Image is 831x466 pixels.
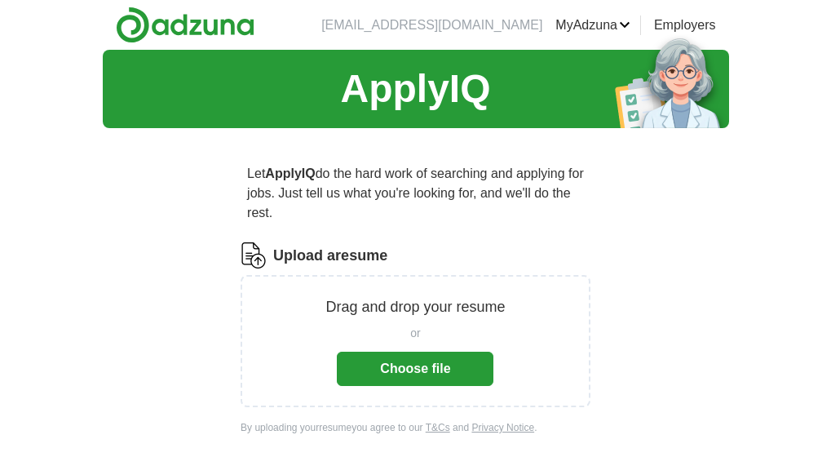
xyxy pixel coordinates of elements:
button: Choose file [337,352,493,386]
label: Upload a resume [273,245,387,267]
li: [EMAIL_ADDRESS][DOMAIN_NAME] [321,16,542,35]
img: CV Icon [241,242,267,269]
span: or [410,325,420,342]
a: Employers [654,16,716,35]
img: Adzuna logo [116,7,254,43]
a: Privacy Notice [471,422,534,433]
a: T&Cs [426,422,450,433]
p: Let do the hard work of searching and applying for jobs. Just tell us what you're looking for, an... [241,158,590,229]
h1: ApplyIQ [340,60,490,118]
div: By uploading your resume you agree to our and . [241,420,590,435]
p: Drag and drop your resume [325,296,505,318]
a: MyAdzuna [555,16,630,35]
strong: ApplyIQ [265,166,315,180]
